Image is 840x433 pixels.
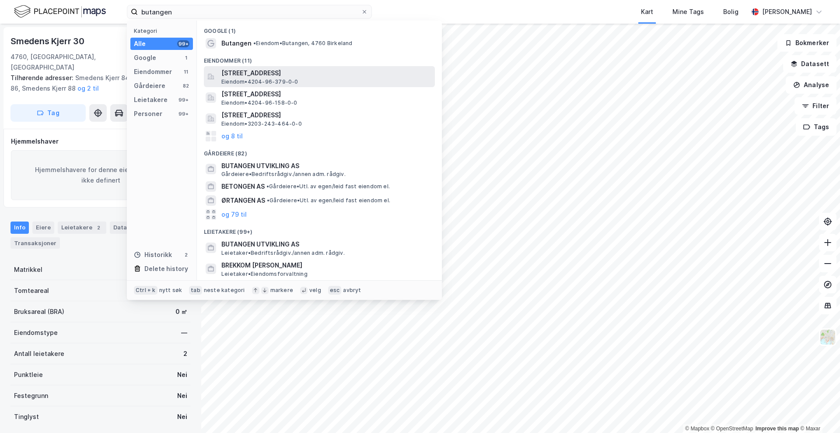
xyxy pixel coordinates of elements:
[94,223,103,232] div: 2
[11,136,190,147] div: Hjemmelshaver
[182,68,189,75] div: 11
[221,99,297,106] span: Eiendom • 4204-96-158-0-0
[134,286,157,295] div: Ctrl + k
[221,78,298,85] span: Eiendom • 4204-96-379-0-0
[177,412,187,422] div: Nei
[221,181,265,192] span: BETONGEN AS
[819,329,836,345] img: Z
[723,7,738,17] div: Bolig
[204,287,245,294] div: neste kategori
[10,222,29,234] div: Info
[177,370,187,380] div: Nei
[221,120,302,127] span: Eiendom • 3203-243-464-0-0
[134,53,156,63] div: Google
[10,73,184,94] div: Smedens Kjerr 84, Smedens Kjerr 86, Smedens Kjerr 88
[794,97,836,115] button: Filter
[175,306,187,317] div: 0 ㎡
[266,183,390,190] span: Gårdeiere • Utl. av egen/leid fast eiendom el.
[177,40,189,47] div: 99+
[159,287,182,294] div: nytt søk
[32,222,54,234] div: Eiere
[328,286,342,295] div: esc
[221,271,308,278] span: Leietaker • Eiendomsforvaltning
[110,222,143,234] div: Datasett
[134,95,168,105] div: Leietakere
[221,110,431,120] span: [STREET_ADDRESS]
[138,5,361,18] input: Søk på adresse, matrikkel, gårdeiere, leietakere eller personer
[685,426,709,432] a: Mapbox
[756,426,799,432] a: Improve this map
[177,110,189,117] div: 99+
[14,306,64,317] div: Bruksareal (BRA)
[134,109,162,119] div: Personer
[182,82,189,89] div: 82
[182,251,189,258] div: 2
[134,67,172,77] div: Eiendommer
[14,412,39,422] div: Tinglyst
[221,38,252,49] span: Butangen
[197,222,442,237] div: Leietakere (99+)
[10,237,60,249] div: Transaksjoner
[58,222,106,234] div: Leietakere
[641,7,653,17] div: Kart
[177,96,189,103] div: 99+
[134,250,172,260] div: Historikk
[762,7,812,17] div: [PERSON_NAME]
[11,150,190,200] div: Hjemmelshavere for denne eiendommen er ikke definert
[14,349,64,359] div: Antall leietakere
[14,264,42,275] div: Matrikkel
[221,171,346,178] span: Gårdeiere • Bedriftsrådgiv./annen adm. rådgiv.
[221,89,431,99] span: [STREET_ADDRESS]
[134,28,193,34] div: Kategori
[197,143,442,159] div: Gårdeiere (82)
[777,34,836,52] button: Bokmerker
[266,183,269,190] span: •
[270,287,293,294] div: markere
[14,327,58,338] div: Eiendomstype
[14,285,49,296] div: Tomteareal
[197,21,442,36] div: Google (1)
[177,391,187,401] div: Nei
[221,161,431,171] span: BUTANGEN UTVIKLING AS
[14,391,48,401] div: Festegrunn
[309,287,321,294] div: velg
[197,50,442,66] div: Eiendommer (11)
[10,104,86,122] button: Tag
[183,349,187,359] div: 2
[134,39,146,49] div: Alle
[711,426,753,432] a: OpenStreetMap
[267,197,390,204] span: Gårdeiere • Utl. av egen/leid fast eiendom el.
[221,250,345,257] span: Leietaker • Bedriftsrådgiv./annen adm. rådgiv.
[189,286,202,295] div: tab
[14,370,43,380] div: Punktleie
[786,76,836,94] button: Analyse
[10,34,86,48] div: Smedens Kjerr 30
[10,74,75,81] span: Tilhørende adresser:
[796,118,836,136] button: Tags
[221,131,243,141] button: og 8 til
[253,40,353,47] span: Eiendom • Butangen, 4760 Birkeland
[783,55,836,73] button: Datasett
[343,287,361,294] div: avbryt
[14,4,106,19] img: logo.f888ab2527a4732fd821a326f86c7f29.svg
[796,391,840,433] div: Kontrollprogram for chat
[672,7,704,17] div: Mine Tags
[267,197,269,204] span: •
[221,68,431,78] span: [STREET_ADDRESS]
[221,195,265,206] span: ØRTANGEN AS
[221,260,431,271] span: BREKKOM [PERSON_NAME]
[253,40,256,46] span: •
[10,52,152,73] div: 4760, [GEOGRAPHIC_DATA], [GEOGRAPHIC_DATA]
[796,391,840,433] iframe: Chat Widget
[181,327,187,338] div: —
[221,209,247,220] button: og 79 til
[182,54,189,61] div: 1
[134,81,165,91] div: Gårdeiere
[221,239,431,250] span: BUTANGEN UTVIKLING AS
[144,264,188,274] div: Delete history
